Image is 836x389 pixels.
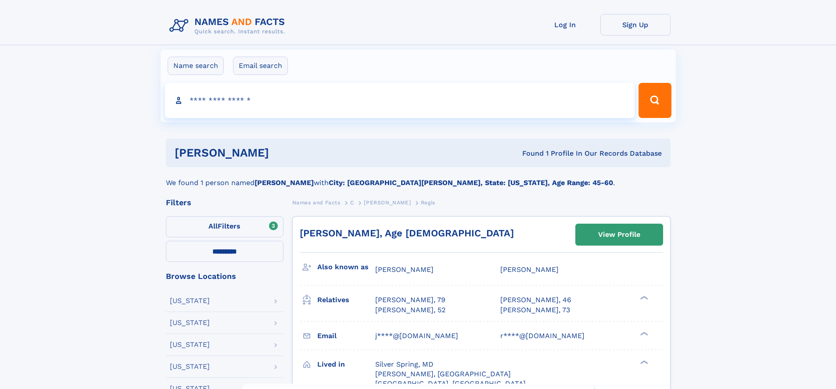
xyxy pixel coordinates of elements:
[421,200,435,206] span: Regis
[500,305,570,315] a: [PERSON_NAME], 73
[175,147,396,158] h1: [PERSON_NAME]
[375,360,434,368] span: Silver Spring, MD
[600,14,671,36] a: Sign Up
[317,328,375,343] h3: Email
[639,83,671,118] button: Search Button
[375,295,445,305] a: [PERSON_NAME], 79
[375,305,445,315] a: [PERSON_NAME], 52
[364,200,411,206] span: [PERSON_NAME]
[350,197,354,208] a: C
[500,265,559,274] span: [PERSON_NAME]
[598,225,640,245] div: View Profile
[375,370,511,378] span: [PERSON_NAME], [GEOGRAPHIC_DATA]
[530,14,600,36] a: Log In
[364,197,411,208] a: [PERSON_NAME]
[317,357,375,372] h3: Lived in
[317,260,375,275] h3: Also known as
[638,331,649,336] div: ❯
[500,295,571,305] a: [PERSON_NAME], 46
[638,295,649,301] div: ❯
[166,272,283,280] div: Browse Locations
[166,216,283,237] label: Filters
[165,83,635,118] input: search input
[166,167,671,188] div: We found 1 person named with .
[576,224,663,245] a: View Profile
[170,297,210,304] div: [US_STATE]
[170,319,210,326] div: [US_STATE]
[375,379,526,388] span: [GEOGRAPHIC_DATA], [GEOGRAPHIC_DATA]
[255,178,314,187] b: [PERSON_NAME]
[395,149,662,158] div: Found 1 Profile In Our Records Database
[375,265,434,274] span: [PERSON_NAME]
[350,200,354,206] span: C
[166,14,292,38] img: Logo Names and Facts
[638,359,649,365] div: ❯
[170,341,210,348] div: [US_STATE]
[317,293,375,307] h3: Relatives
[168,57,224,75] label: Name search
[292,197,341,208] a: Names and Facts
[170,363,210,370] div: [US_STATE]
[300,228,514,239] a: [PERSON_NAME], Age [DEMOGRAPHIC_DATA]
[233,57,288,75] label: Email search
[208,222,218,230] span: All
[329,178,613,187] b: City: [GEOGRAPHIC_DATA][PERSON_NAME], State: [US_STATE], Age Range: 45-60
[166,199,283,207] div: Filters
